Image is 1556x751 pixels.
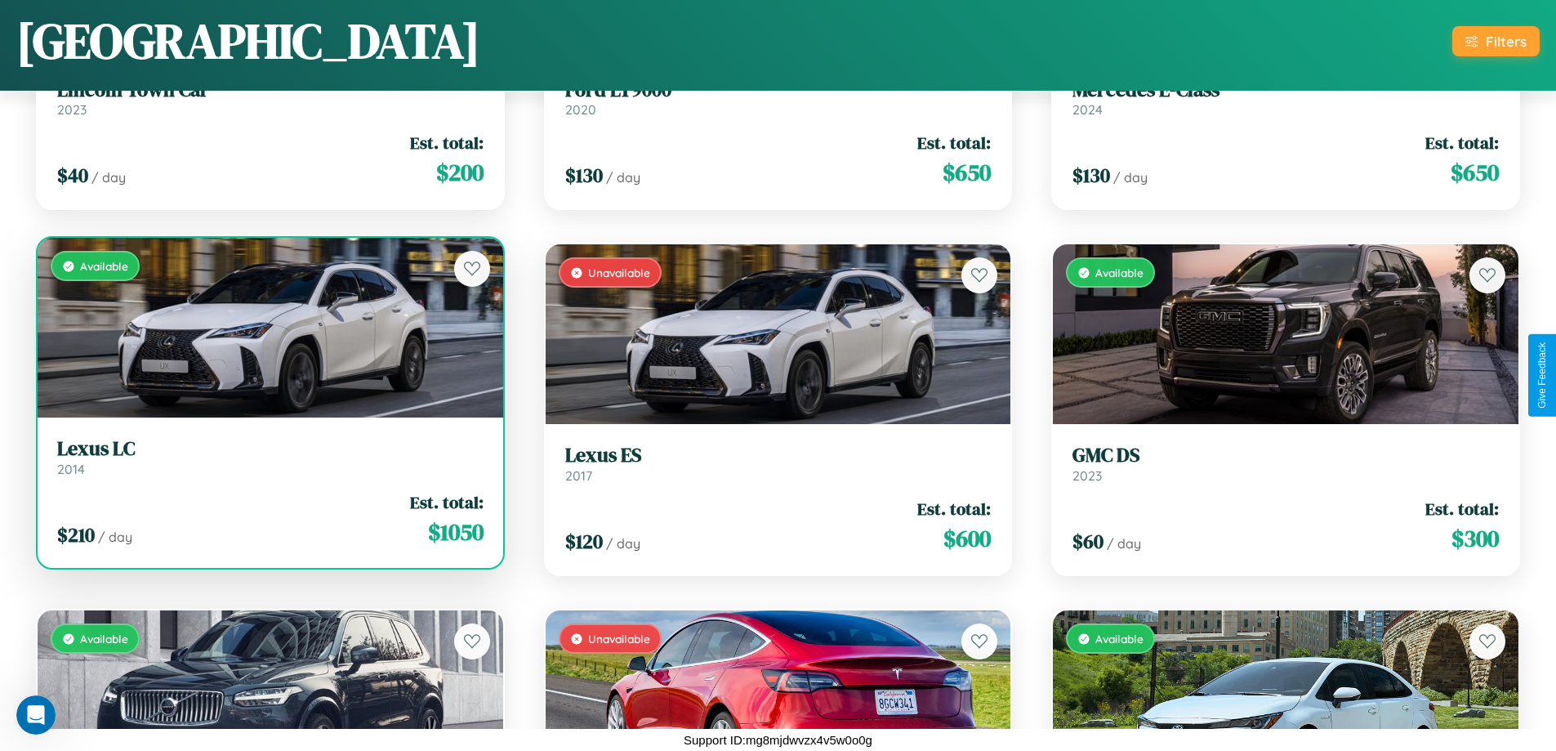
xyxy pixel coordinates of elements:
[57,78,484,118] a: Lincoln Town Car2023
[588,632,650,646] span: Unavailable
[1072,78,1499,118] a: Mercedes E-Class2024
[16,695,56,735] iframe: Intercom live chat
[588,266,650,279] span: Unavailable
[57,101,87,118] span: 2023
[943,522,991,555] span: $ 600
[684,729,872,751] p: Support ID: mg8mjdwvzx4v5w0o0g
[1072,162,1110,189] span: $ 130
[98,529,132,545] span: / day
[16,7,480,74] h1: [GEOGRAPHIC_DATA]
[565,467,592,484] span: 2017
[565,444,992,467] h3: Lexus ES
[565,444,992,484] a: Lexus ES2017
[80,632,128,646] span: Available
[57,437,484,461] h3: Lexus LC
[80,259,128,273] span: Available
[1072,528,1103,555] span: $ 60
[57,437,484,477] a: Lexus LC2014
[57,461,85,477] span: 2014
[1113,169,1148,186] span: / day
[410,490,484,514] span: Est. total:
[1425,497,1499,521] span: Est. total:
[1072,444,1499,484] a: GMC DS2023
[1536,342,1548,409] div: Give Feedback
[565,78,992,118] a: Ford LT90002020
[1107,535,1141,552] span: / day
[565,101,596,118] span: 2020
[57,162,88,189] span: $ 40
[1072,444,1499,467] h3: GMC DS
[428,516,484,548] span: $ 1050
[1451,156,1499,189] span: $ 650
[606,535,640,552] span: / day
[1095,266,1144,279] span: Available
[1486,33,1527,50] div: Filters
[1095,632,1144,646] span: Available
[1072,467,1102,484] span: 2023
[1425,131,1499,154] span: Est. total:
[606,169,640,186] span: / day
[436,156,484,189] span: $ 200
[91,169,126,186] span: / day
[1451,522,1499,555] span: $ 300
[917,497,991,521] span: Est. total:
[57,521,95,548] span: $ 210
[917,131,991,154] span: Est. total:
[1072,101,1103,118] span: 2024
[565,528,603,555] span: $ 120
[410,131,484,154] span: Est. total:
[1452,26,1540,56] button: Filters
[943,156,991,189] span: $ 650
[565,162,603,189] span: $ 130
